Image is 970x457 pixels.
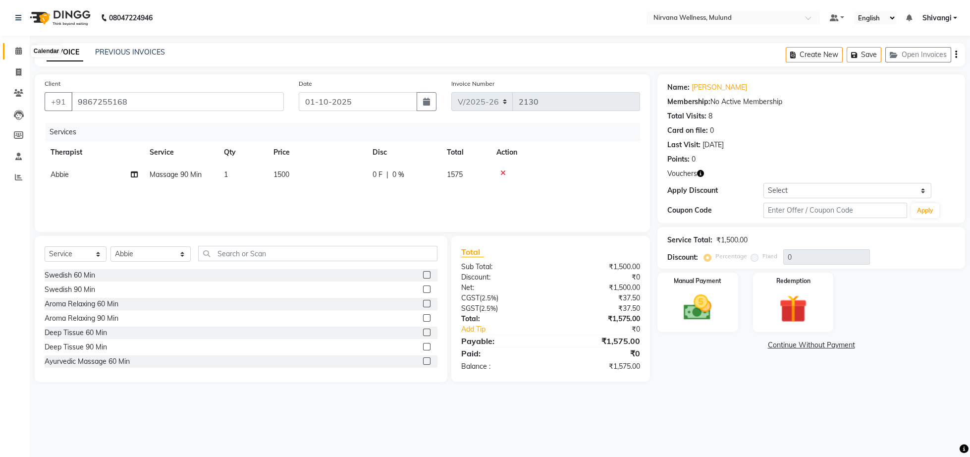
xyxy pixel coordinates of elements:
input: Search by Name/Mobile/Email/Code [71,92,284,111]
img: _gift.svg [770,291,816,326]
span: Abbie [51,170,69,179]
span: Total [461,247,484,257]
div: 0 [710,125,714,136]
div: ₹37.50 [550,293,647,303]
div: Services [46,123,647,141]
div: ₹1,575.00 [550,335,647,347]
span: 1575 [447,170,463,179]
div: Payable: [454,335,551,347]
img: _cash.svg [675,291,720,324]
span: | [386,170,388,180]
label: Date [299,79,312,88]
th: Qty [218,141,268,164]
span: 1 [224,170,228,179]
div: Sub Total: [454,262,551,272]
div: ₹0 [550,272,647,283]
img: logo [25,4,93,32]
div: ₹1,575.00 [550,314,647,324]
div: Paid: [454,347,551,359]
a: Add Tip [454,324,567,335]
label: Invoice Number [451,79,494,88]
div: ₹37.50 [550,303,647,314]
div: ( ) [454,293,551,303]
span: 0 % [392,170,404,180]
label: Fixed [762,252,777,261]
input: Search or Scan [198,246,437,261]
span: Massage 90 Min [150,170,202,179]
a: [PERSON_NAME] [692,82,747,93]
div: [DATE] [702,140,724,150]
div: Swedish 90 Min [45,285,95,295]
span: 2.5% [481,304,496,312]
button: Create New [786,47,843,62]
label: Redemption [776,277,810,286]
div: Net: [454,283,551,293]
label: Client [45,79,60,88]
span: Shivangi [922,13,951,23]
div: No Active Membership [667,97,955,107]
input: Enter Offer / Coupon Code [763,203,907,218]
a: PREVIOUS INVOICES [95,48,165,57]
label: Percentage [715,252,747,261]
div: ₹1,500.00 [550,262,647,272]
div: Discount: [667,252,698,263]
th: Disc [367,141,441,164]
span: SGST [461,304,479,313]
a: Continue Without Payment [659,340,963,350]
div: Ayurvedic Massage 60 Min [45,356,130,367]
div: Deep Tissue 60 Min [45,328,107,338]
label: Manual Payment [674,277,721,286]
div: Name: [667,82,690,93]
th: Total [441,141,490,164]
b: 08047224946 [109,4,153,32]
div: Swedish 60 Min [45,270,95,281]
div: Points: [667,154,690,165]
div: Aroma Relaxing 60 Min [45,299,118,309]
div: 0 [692,154,696,165]
button: Save [847,47,881,62]
div: Card on file: [667,125,708,136]
span: 2.5% [482,294,496,302]
div: Calendar [31,45,61,57]
span: 0 F [373,170,382,180]
div: Balance : [454,361,551,372]
div: Apply Discount [667,185,763,196]
th: Therapist [45,141,144,164]
div: Discount: [454,272,551,283]
div: Aroma Relaxing 90 Min [45,313,118,324]
div: Total: [454,314,551,324]
button: Apply [911,203,939,218]
span: 1500 [273,170,289,179]
div: ₹1,500.00 [716,235,748,245]
div: ₹0 [567,324,647,335]
div: ₹1,500.00 [550,283,647,293]
div: Last Visit: [667,140,701,150]
div: Deep Tissue 90 Min [45,342,107,352]
div: Membership: [667,97,710,107]
div: Service Total: [667,235,712,245]
span: Vouchers [667,169,697,179]
th: Price [268,141,367,164]
div: ( ) [454,303,551,314]
button: +91 [45,92,72,111]
div: 8 [708,111,712,121]
div: ₹0 [550,347,647,359]
th: Service [144,141,218,164]
th: Action [490,141,640,164]
div: Coupon Code [667,205,763,216]
div: Total Visits: [667,111,706,121]
span: CGST [461,293,480,302]
div: ₹1,575.00 [550,361,647,372]
button: Open Invoices [885,47,951,62]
